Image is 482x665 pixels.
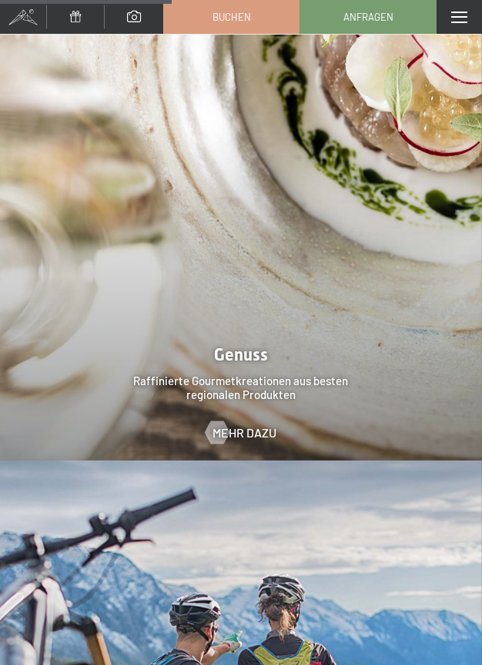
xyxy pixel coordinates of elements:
span: Mehr dazu [213,424,277,441]
a: Mehr dazu [206,424,277,441]
span: Anfragen [343,10,393,24]
span: Einwilligung Marketing* [92,250,219,265]
a: Buchen [164,1,299,33]
span: Buchen [213,10,251,24]
a: Anfragen [300,1,435,33]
